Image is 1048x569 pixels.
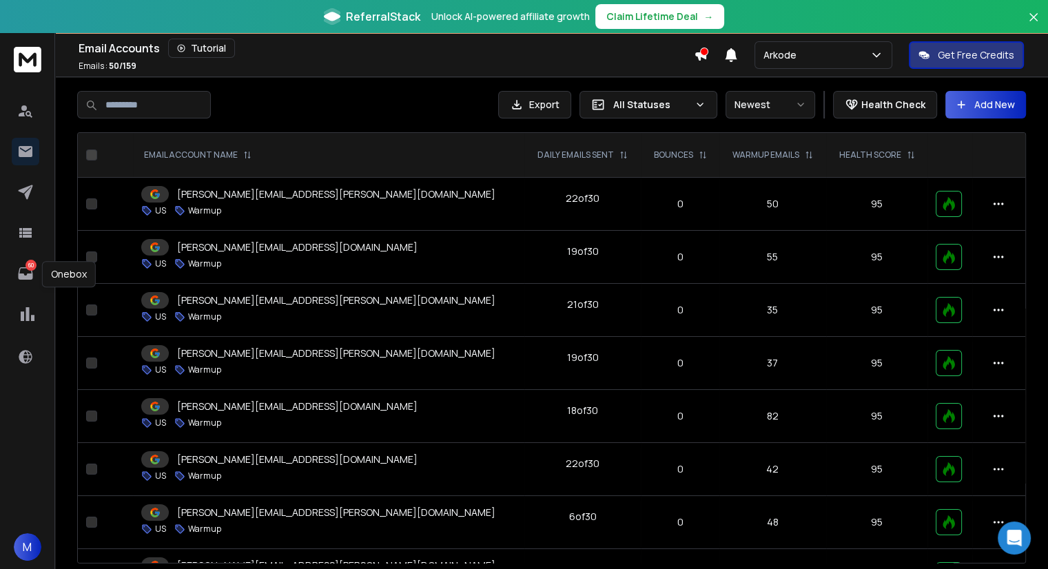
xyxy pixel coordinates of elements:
button: Claim Lifetime Deal→ [595,4,724,29]
p: WARMUP EMAILS [732,149,799,161]
button: Tutorial [168,39,235,58]
button: Newest [726,91,815,118]
td: 95 [826,443,928,496]
p: 0 [649,197,710,211]
p: [PERSON_NAME][EMAIL_ADDRESS][PERSON_NAME][DOMAIN_NAME] [177,293,495,307]
div: 21 of 30 [567,298,599,311]
div: 22 of 30 [566,457,599,470]
p: US [155,524,166,535]
p: Health Check [861,98,925,112]
td: 95 [826,284,928,337]
div: EMAIL ACCOUNT NAME [144,149,251,161]
td: 42 [719,443,826,496]
td: 95 [826,496,928,549]
td: 95 [826,337,928,390]
div: 19 of 30 [567,245,599,258]
p: US [155,470,166,482]
div: Open Intercom Messenger [998,521,1031,555]
div: Onebox [42,261,96,287]
p: Warmup [188,311,221,322]
div: 6 of 30 [569,510,597,524]
div: 18 of 30 [567,404,598,417]
td: 95 [826,390,928,443]
a: 60 [12,260,39,287]
td: 82 [719,390,826,443]
td: 50 [719,178,826,231]
p: DAILY EMAILS SENT [537,149,614,161]
p: 0 [649,515,710,529]
button: Health Check [833,91,937,118]
button: Get Free Credits [909,41,1024,69]
p: Warmup [188,524,221,535]
p: US [155,364,166,375]
p: Warmup [188,417,221,428]
p: US [155,205,166,216]
p: 60 [25,260,37,271]
td: 37 [719,337,826,390]
p: Warmup [188,258,221,269]
p: [PERSON_NAME][EMAIL_ADDRESS][PERSON_NAME][DOMAIN_NAME] [177,346,495,360]
p: All Statuses [613,98,689,112]
p: [PERSON_NAME][EMAIL_ADDRESS][PERSON_NAME][DOMAIN_NAME] [177,187,495,201]
button: M [14,533,41,561]
p: 0 [649,303,710,317]
div: 22 of 30 [566,192,599,205]
p: US [155,311,166,322]
button: Add New [945,91,1026,118]
p: Arkode [763,48,802,62]
td: 48 [719,496,826,549]
span: → [703,10,713,23]
span: 50 / 159 [109,60,136,72]
p: 0 [649,250,710,264]
button: Export [498,91,571,118]
td: 55 [719,231,826,284]
td: 95 [826,178,928,231]
p: HEALTH SCORE [839,149,901,161]
p: BOUNCES [654,149,693,161]
p: 0 [649,356,710,370]
span: ReferralStack [346,8,420,25]
p: [PERSON_NAME][EMAIL_ADDRESS][PERSON_NAME][DOMAIN_NAME] [177,506,495,519]
p: Warmup [188,364,221,375]
p: Warmup [188,205,221,216]
p: [PERSON_NAME][EMAIL_ADDRESS][DOMAIN_NAME] [177,400,418,413]
td: 35 [719,284,826,337]
p: Emails : [79,61,136,72]
div: 19 of 30 [567,351,599,364]
p: 0 [649,462,710,476]
p: 0 [649,409,710,423]
p: US [155,258,166,269]
p: Warmup [188,470,221,482]
p: [PERSON_NAME][EMAIL_ADDRESS][DOMAIN_NAME] [177,240,418,254]
td: 95 [826,231,928,284]
div: Email Accounts [79,39,694,58]
p: [PERSON_NAME][EMAIL_ADDRESS][DOMAIN_NAME] [177,453,418,466]
p: US [155,417,166,428]
p: Unlock AI-powered affiliate growth [431,10,590,23]
button: Close banner [1025,8,1042,41]
p: Get Free Credits [938,48,1014,62]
